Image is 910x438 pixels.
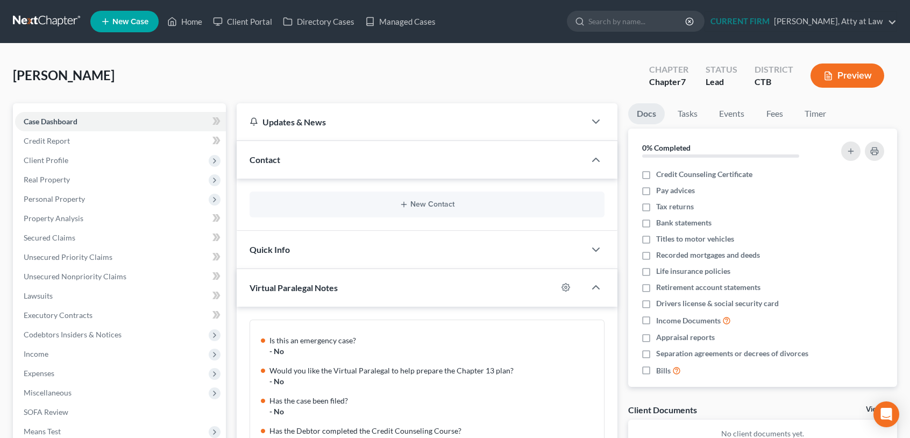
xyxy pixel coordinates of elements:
span: 7 [681,76,686,87]
a: Timer [796,103,835,124]
span: SOFA Review [24,407,68,416]
span: Case Dashboard [24,117,77,126]
span: New Case [112,18,148,26]
a: Credit Report [15,131,226,151]
div: Has the case been filed? [269,395,598,406]
div: - No [269,376,598,387]
button: Preview [811,63,884,88]
strong: 0% Completed [642,143,691,152]
span: Appraisal reports [656,332,715,343]
a: Tasks [669,103,706,124]
div: Chapter [649,63,688,76]
span: Virtual Paralegal Notes [250,282,338,293]
span: Real Property [24,175,70,184]
div: Updates & News [250,116,572,128]
span: Unsecured Priority Claims [24,252,112,262]
a: SOFA Review [15,402,226,422]
a: View All [866,406,893,413]
div: Has the Debtor completed the Credit Counseling Course? [269,426,598,436]
span: Titles to motor vehicles [656,234,734,244]
div: Open Intercom Messenger [873,401,899,427]
span: Unsecured Nonpriority Claims [24,272,126,281]
span: Expenses [24,369,54,378]
div: District [755,63,793,76]
a: Events [710,103,753,124]
span: Tax returns [656,201,694,212]
a: Property Analysis [15,209,226,228]
a: Home [162,12,208,31]
a: Lawsuits [15,286,226,306]
span: Contact [250,154,280,165]
span: Lawsuits [24,291,53,300]
div: CTB [755,76,793,88]
span: Recorded mortgages and deeds [656,250,760,260]
a: Fees [757,103,792,124]
div: Lead [706,76,737,88]
span: Retirement account statements [656,282,760,293]
a: Unsecured Nonpriority Claims [15,267,226,286]
span: Separation agreements or decrees of divorces [656,348,808,359]
span: Life insurance policies [656,266,730,277]
a: Docs [628,103,665,124]
div: Is this an emergency case? [269,335,598,346]
span: Drivers license & social security card [656,298,779,309]
span: Miscellaneous [24,388,72,397]
span: Executory Contracts [24,310,93,320]
div: - No [269,346,598,357]
button: New Contact [258,200,596,209]
div: Would you like the Virtual Paralegal to help prepare the Chapter 13 plan? [269,365,598,376]
span: Secured Claims [24,233,75,242]
span: Income [24,349,48,358]
span: Bills [656,365,671,376]
strong: CURRENT FIRM [710,16,770,26]
span: Codebtors Insiders & Notices [24,330,122,339]
span: Credit Report [24,136,70,145]
span: Pay advices [656,185,695,196]
span: Client Profile [24,156,68,165]
a: CURRENT FIRM[PERSON_NAME], Atty at Law [705,12,897,31]
div: Chapter [649,76,688,88]
span: Means Test [24,427,61,436]
div: Client Documents [628,404,697,415]
div: - No [269,406,598,417]
a: Executory Contracts [15,306,226,325]
span: Property Analysis [24,214,83,223]
span: Bank statements [656,217,712,228]
a: Case Dashboard [15,112,226,131]
div: Status [706,63,737,76]
span: Personal Property [24,194,85,203]
span: Quick Info [250,244,290,255]
a: Directory Cases [278,12,360,31]
span: [PERSON_NAME] [13,67,115,83]
span: Credit Counseling Certificate [656,169,752,180]
a: Secured Claims [15,228,226,248]
span: Income Documents [656,315,721,326]
a: Unsecured Priority Claims [15,248,226,267]
a: Client Portal [208,12,278,31]
a: Managed Cases [360,12,441,31]
input: Search by name... [588,11,687,31]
